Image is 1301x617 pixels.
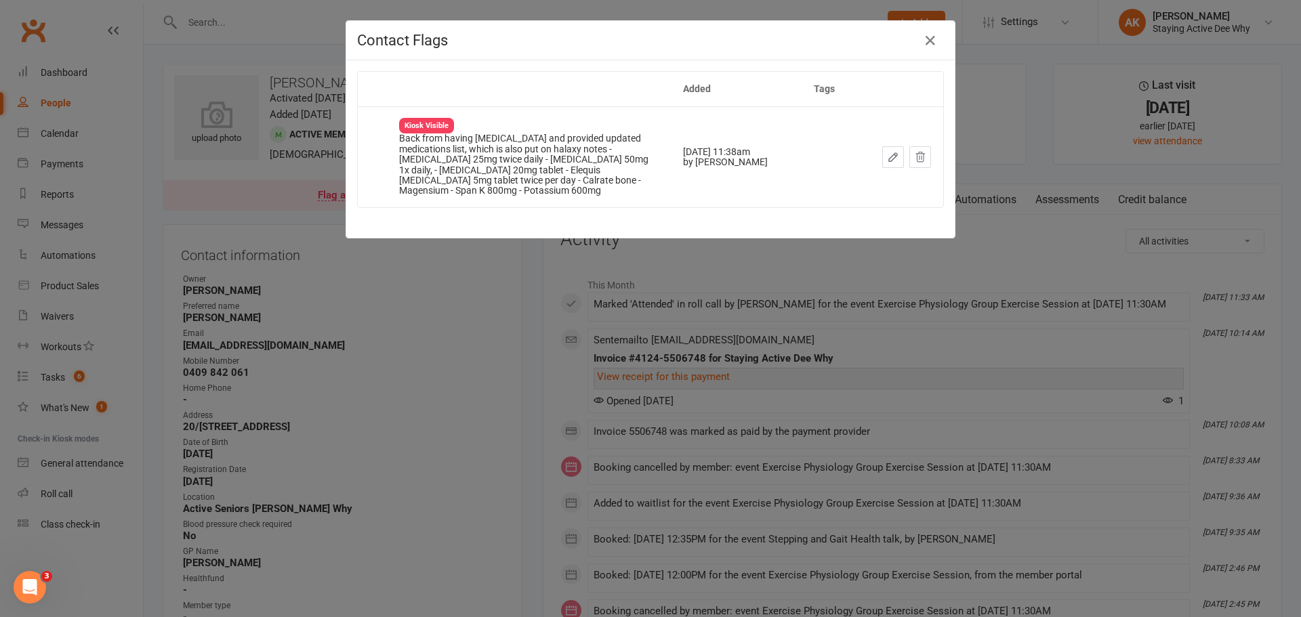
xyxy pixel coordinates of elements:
[920,30,941,51] button: Close
[909,146,931,168] button: Dismiss this flag
[671,72,802,106] th: Added
[399,118,454,133] div: Kiosk Visible
[357,32,944,49] h4: Contact Flags
[671,106,802,207] td: [DATE] 11:38am by [PERSON_NAME]
[14,571,46,603] iframe: Intercom live chat
[41,571,52,582] span: 3
[399,133,659,196] div: Back from having [MEDICAL_DATA] and provided updated medications list, which is also put on halax...
[802,72,856,106] th: Tags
